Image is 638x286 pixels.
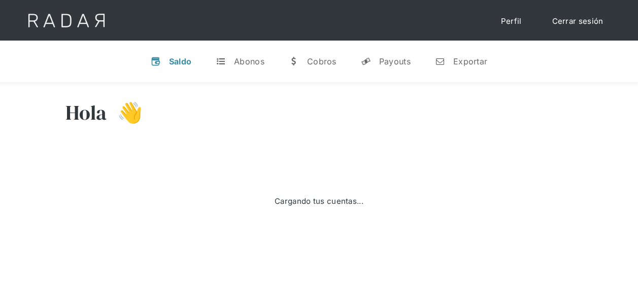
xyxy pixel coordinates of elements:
[216,56,226,66] div: t
[65,100,107,125] h3: Hola
[453,56,487,66] div: Exportar
[169,56,192,66] div: Saldo
[435,56,445,66] div: n
[491,10,532,32] a: Perfil
[379,56,411,66] div: Payouts
[234,56,264,66] div: Abonos
[107,100,143,125] h3: 👋
[361,56,371,66] div: y
[275,194,363,208] div: Cargando tus cuentas...
[151,56,161,66] div: v
[542,10,614,32] a: Cerrar sesión
[307,56,337,66] div: Cobros
[289,56,299,66] div: w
